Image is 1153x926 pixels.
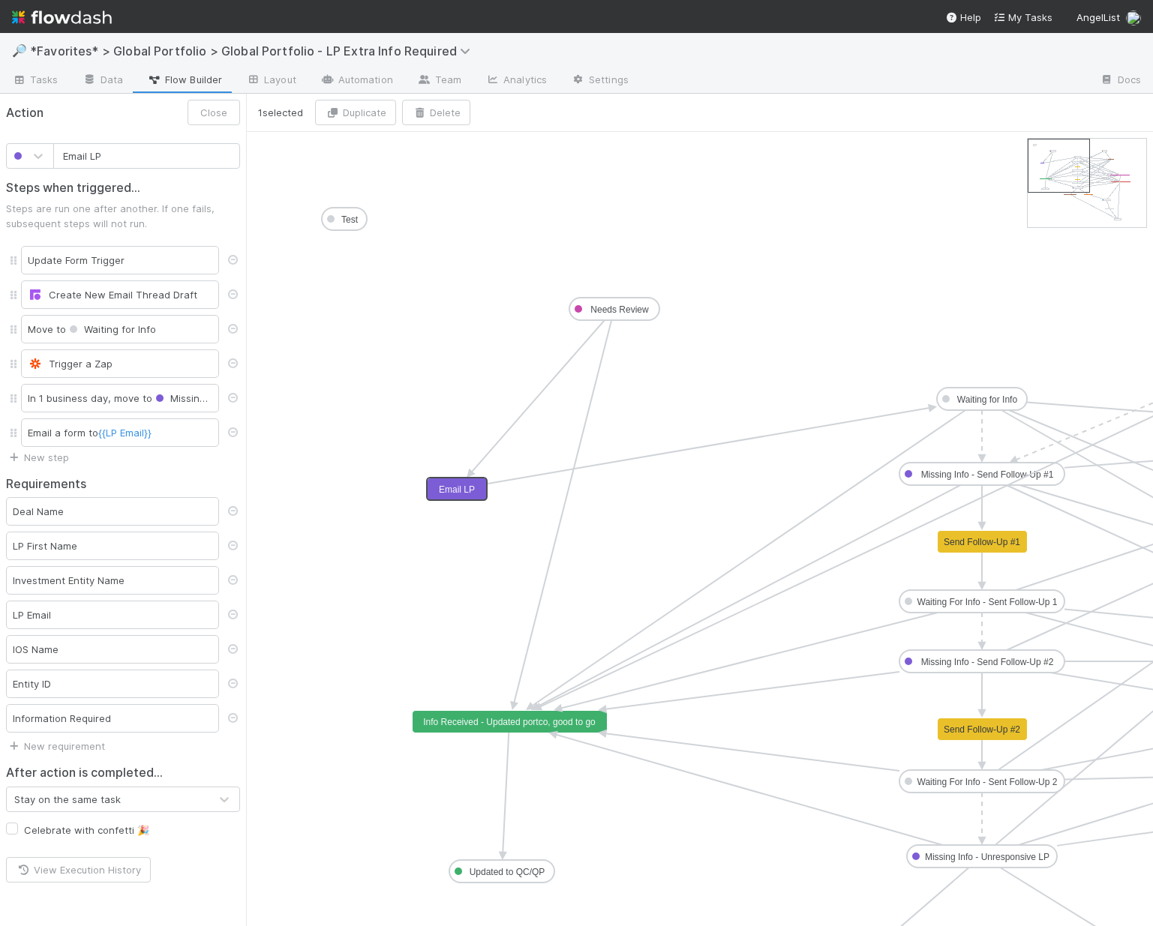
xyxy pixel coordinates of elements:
h2: Steps when triggered... [6,181,240,195]
text: Waiting For Info - Sent Follow-Up 1 [917,597,1058,607]
text: Send Follow-Up #2 [944,724,1020,735]
div: Entity ID [6,670,219,698]
div: Trigger a Zap [28,356,212,371]
a: Data [71,69,135,93]
text: Email LP [439,484,475,495]
a: Automation [308,69,405,93]
img: avatar_5bf5c33b-3139-4939-a495-cbf9fc6ebf7e.png [1126,10,1141,25]
div: Investment Entity Name [6,566,219,595]
p: Steps are run one after another. If one fails, subsequent steps will not run. [6,201,240,231]
span: {{LP Email}} [98,427,152,439]
span: My Tasks [993,11,1052,23]
text: Updated to QC/QP [470,867,545,877]
img: zapier-logo-6a0a5e15dd7e324a8df7.svg [28,358,43,369]
div: Deal Name [6,497,219,526]
text: Needs Review [590,304,649,315]
span: AngelList [1076,11,1120,23]
button: Duplicate [315,100,396,125]
img: front-logo-b4b721b83371efbadf0a.svg [28,289,43,300]
text: Missing Info - Unresponsive LP [925,852,1049,862]
div: LP First Name [6,532,219,560]
text: Info Received - Updated portco, good to go [423,717,596,727]
span: Tasks [12,72,59,87]
h2: Requirements [6,477,240,491]
span: Flow Builder [147,72,222,87]
h2: After action is completed... [6,766,163,780]
span: *Favorites* > Global Portfolio > Global Portfolio - LP Extra Info Required [30,43,478,58]
a: New step [6,451,69,463]
div: Create New Email Thread Draft [28,287,212,302]
text: Waiting For Info - Sent Follow-Up 2 [917,777,1058,787]
a: Flow Builder [135,69,234,93]
a: Team [405,69,473,93]
text: Test [341,214,359,225]
button: View Execution History [6,857,151,883]
text: Waiting for Info [957,394,1018,405]
div: Email a form to [21,418,219,447]
a: My Tasks [993,10,1052,25]
a: Layout [234,69,308,93]
text: Send Follow-Up #1 [944,537,1020,547]
span: 🔎 [12,44,27,57]
button: Delete [402,100,470,125]
text: Missing Info - Send Follow-Up #1 [921,469,1054,480]
label: Celebrate with confetti 🎉 [24,821,149,839]
span: Missing Info - Send Follow-Up #1 [152,392,324,404]
span: Action [6,103,44,122]
button: Close [188,100,240,125]
span: Waiting for Info [66,323,156,335]
div: LP Email [6,601,219,629]
div: Information Required [6,704,219,733]
a: New requirement [6,740,105,752]
div: Update Form Trigger [21,246,219,274]
div: In 1 business day , move to [21,384,219,412]
a: Docs [1088,69,1153,93]
div: Move to [21,315,219,343]
div: Stay on the same task [14,792,121,807]
span: 1 selected [258,105,303,120]
img: logo-inverted-e16ddd16eac7371096b0.svg [12,4,112,30]
a: Settings [559,69,641,93]
a: Analytics [473,69,559,93]
div: Help [945,10,981,25]
text: Missing Info - Send Follow-Up #2 [921,657,1054,667]
div: IOS Name [6,635,219,664]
